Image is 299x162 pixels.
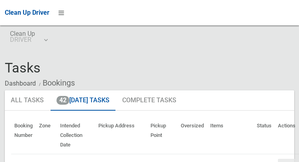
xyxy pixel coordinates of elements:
span: Tasks [5,60,41,76]
small: DRIVER [10,37,35,43]
a: 42[DATE] Tasks [51,90,115,111]
th: Zone [36,117,57,154]
a: Dashboard [5,80,36,87]
th: Pickup Point [147,117,178,154]
th: Booking Number [11,117,36,154]
th: Items [207,117,254,154]
th: Pickup Address [95,117,147,154]
a: Complete Tasks [116,90,182,111]
a: Clean UpDRIVER [5,25,52,51]
span: Clean Up Driver [5,9,49,16]
th: Status [254,117,275,154]
span: 42 [57,96,69,105]
a: Clean Up Driver [5,7,49,19]
th: Intended Collection Date [57,117,95,154]
li: Bookings [37,76,75,90]
a: All Tasks [5,90,50,111]
th: Oversized [178,117,207,154]
span: Clean Up [10,31,47,43]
